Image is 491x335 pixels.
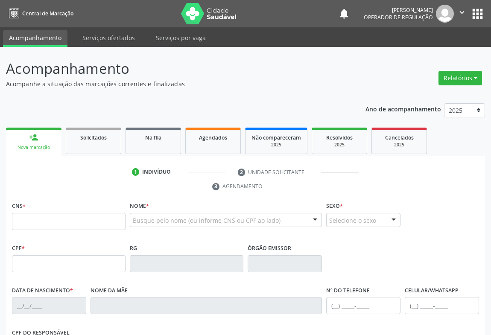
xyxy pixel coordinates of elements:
span: Resolvidos [326,134,353,141]
span: Na fila [145,134,161,141]
input: (__) _____-_____ [405,297,479,314]
div: 2025 [378,142,421,148]
div: 1 [132,168,140,176]
span: Operador de regulação [364,14,433,21]
label: CNS [12,200,26,213]
img: img [436,5,454,23]
label: Nome da mãe [91,284,128,297]
span: Cancelados [385,134,414,141]
span: Solicitados [80,134,107,141]
input: (__) _____-_____ [326,297,400,314]
label: Sexo [326,200,343,213]
div: Indivíduo [142,168,171,176]
a: Acompanhamento [3,30,67,47]
label: RG [130,242,137,255]
a: Central de Marcação [6,6,73,20]
span: Não compareceram [251,134,301,141]
p: Ano de acompanhamento [365,103,441,114]
a: Serviços por vaga [150,30,212,45]
span: Agendados [199,134,227,141]
label: Nº do Telefone [326,284,370,297]
input: __/__/____ [12,297,86,314]
button: Relatórios [438,71,482,85]
div: [PERSON_NAME] [364,6,433,14]
i:  [457,8,467,17]
button:  [454,5,470,23]
label: CPF [12,242,25,255]
span: Busque pelo nome (ou informe CNS ou CPF ao lado) [133,216,281,225]
p: Acompanhe a situação das marcações correntes e finalizadas [6,79,341,88]
label: Órgão emissor [248,242,291,255]
div: 2025 [251,142,301,148]
label: Data de nascimento [12,284,73,297]
span: Selecione o sexo [329,216,376,225]
label: Celular/WhatsApp [405,284,459,297]
a: Serviços ofertados [76,30,141,45]
button: apps [470,6,485,21]
button: notifications [338,8,350,20]
p: Acompanhamento [6,58,341,79]
label: Nome [130,200,149,213]
span: Central de Marcação [22,10,73,17]
div: person_add [29,133,38,142]
div: Nova marcação [12,144,56,151]
div: 2025 [318,142,361,148]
